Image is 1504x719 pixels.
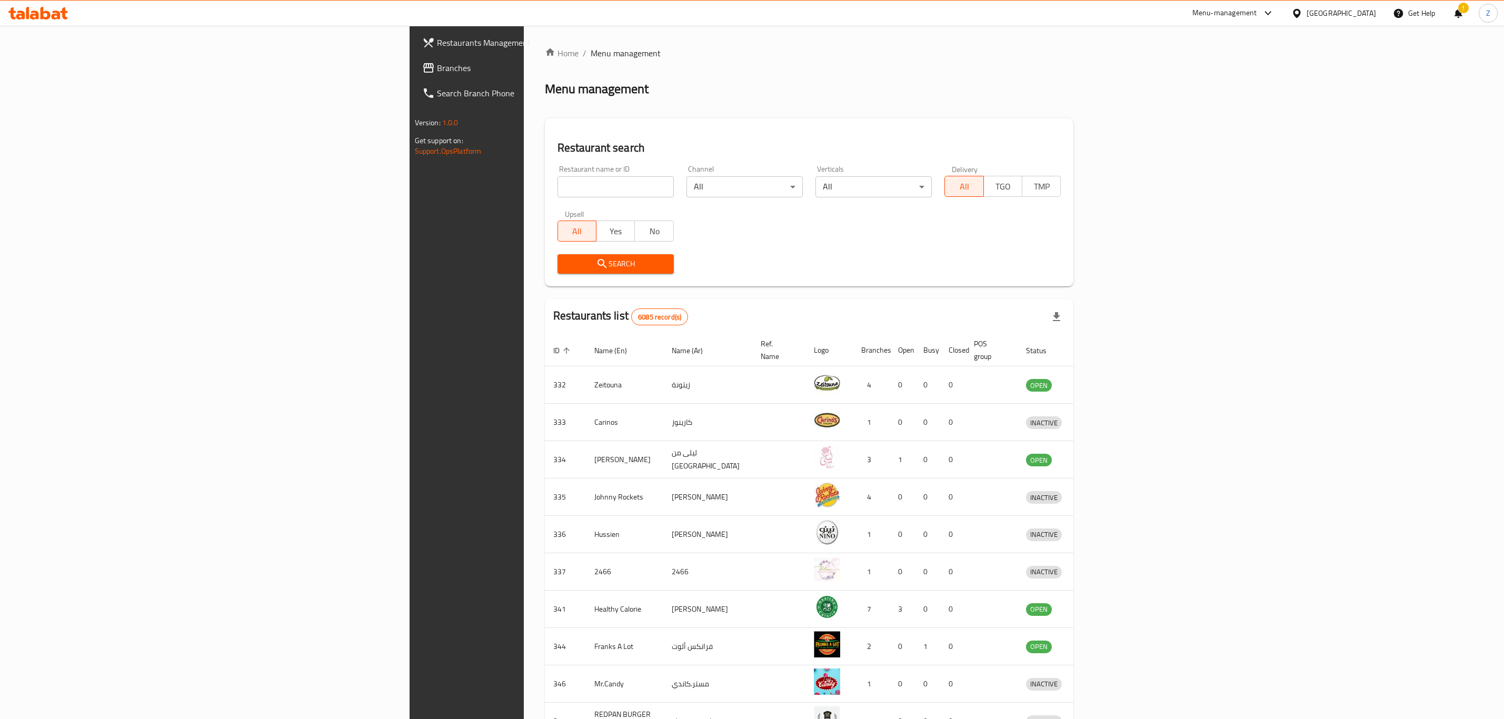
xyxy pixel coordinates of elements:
td: 0 [940,516,965,553]
td: زيتونة [663,366,752,404]
span: Branches [437,62,652,74]
td: 0 [940,478,965,516]
td: 1 [915,628,940,665]
th: Branches [853,334,890,366]
div: OPEN [1026,603,1052,616]
td: 0 [940,628,965,665]
div: INACTIVE [1026,416,1062,429]
td: 0 [915,404,940,441]
td: 0 [915,441,940,478]
td: 7 [853,591,890,628]
td: 0 [890,366,915,404]
td: 1 [853,665,890,703]
span: 1.0.0 [442,116,459,129]
span: Name (En) [594,344,641,357]
td: [PERSON_NAME] [663,591,752,628]
th: Closed [940,334,965,366]
span: All [949,179,979,194]
td: 1 [853,553,890,591]
td: كارينوز [663,404,752,441]
div: All [686,176,803,197]
span: Restaurants Management [437,36,652,49]
th: Open [890,334,915,366]
td: 1 [853,404,890,441]
td: 0 [890,478,915,516]
td: 0 [915,366,940,404]
td: 0 [940,404,965,441]
h2: Restaurants list [553,308,689,325]
div: INACTIVE [1026,678,1062,691]
span: INACTIVE [1026,417,1062,429]
button: TGO [983,176,1022,197]
td: 0 [890,553,915,591]
span: TMP [1027,179,1057,194]
span: POS group [974,337,1005,363]
a: Search Branch Phone [414,81,661,106]
td: 0 [915,665,940,703]
span: Ref. Name [761,337,793,363]
span: Search [566,257,665,271]
span: ID [553,344,573,357]
button: Yes [596,221,635,242]
span: Search Branch Phone [437,87,652,99]
span: TGO [988,179,1018,194]
td: ليلى من [GEOGRAPHIC_DATA] [663,441,752,478]
span: Status [1026,344,1060,357]
input: Search for restaurant name or ID.. [557,176,674,197]
span: INACTIVE [1026,566,1062,578]
td: فرانكس ألوت [663,628,752,665]
a: Restaurants Management [414,30,661,55]
td: 0 [915,516,940,553]
td: 0 [940,441,965,478]
span: Version: [415,116,441,129]
div: [GEOGRAPHIC_DATA] [1307,7,1376,19]
span: Z [1486,7,1490,19]
td: [PERSON_NAME] [663,516,752,553]
span: INACTIVE [1026,492,1062,504]
span: Name (Ar) [672,344,716,357]
img: Carinos [814,407,840,433]
td: مستر.كاندي [663,665,752,703]
label: Upsell [565,210,584,217]
td: 0 [890,516,915,553]
span: OPEN [1026,454,1052,466]
span: No [639,224,669,239]
span: OPEN [1026,641,1052,653]
td: 1 [890,441,915,478]
td: 3 [890,591,915,628]
span: 6085 record(s) [632,312,688,322]
img: Hussien [814,519,840,545]
button: No [634,221,673,242]
td: 0 [890,404,915,441]
img: Johnny Rockets [814,482,840,508]
td: 0 [890,628,915,665]
div: INACTIVE [1026,528,1062,541]
img: Zeitouna [814,370,840,396]
button: Search [557,254,674,274]
img: Healthy Calorie [814,594,840,620]
div: Export file [1044,304,1069,329]
span: Yes [601,224,631,239]
th: Logo [805,334,853,366]
button: All [944,176,983,197]
td: 0 [940,591,965,628]
span: OPEN [1026,603,1052,615]
img: Franks A Lot [814,631,840,657]
td: 2466 [663,553,752,591]
div: Menu-management [1192,7,1257,19]
td: 0 [915,553,940,591]
img: Leila Min Lebnan [814,444,840,471]
span: INACTIVE [1026,678,1062,690]
h2: Restaurant search [557,140,1061,156]
td: 0 [890,665,915,703]
td: 3 [853,441,890,478]
td: 0 [915,478,940,516]
td: 0 [940,665,965,703]
td: 0 [915,591,940,628]
button: TMP [1022,176,1061,197]
div: Total records count [631,308,688,325]
a: Support.OpsPlatform [415,144,482,158]
nav: breadcrumb [545,47,1074,59]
